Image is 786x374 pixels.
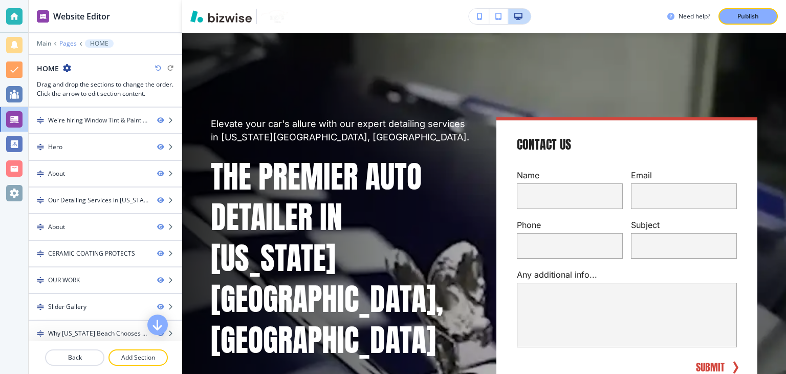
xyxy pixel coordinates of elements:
[631,170,737,181] p: Email
[517,137,571,153] h4: Contact Us
[29,294,182,320] div: DragSlider Gallery
[37,277,44,284] img: Drag
[37,303,44,310] img: Drag
[29,241,182,266] div: DragCERAMIC COATING PROTECTS
[46,353,103,362] p: Back
[37,223,44,231] img: Drag
[679,12,710,21] h3: Need help?
[29,214,182,240] div: DragAbout
[37,117,44,124] img: Drag
[90,40,108,47] p: HOME
[37,40,51,47] button: Main
[29,134,182,160] div: DragHero
[48,222,65,232] div: About
[85,39,114,48] button: HOME
[29,188,182,213] div: DragOur Detailing Services in [US_STATE][GEOGRAPHIC_DATA]
[37,63,59,74] h2: HOME
[110,353,167,362] p: Add Section
[29,108,182,133] div: DragWe're hiring Window Tint & Paint Protection Film Installers – apply now to join our team! Con...
[48,169,65,178] div: About
[211,117,472,144] p: Elevate your car's allure with our expert detailing services in [US_STATE][GEOGRAPHIC_DATA], [GEO...
[45,349,104,366] button: Back
[48,196,149,205] div: Our Detailing Services in Virginia Beach
[37,250,44,257] img: Drag
[48,142,62,152] div: Hero
[108,349,168,366] button: Add Section
[48,329,149,338] div: Why Virginia Beach Chooses Nu Image Detail
[261,10,289,23] img: Your Logo
[211,156,472,361] h1: THE PREMIER AUTO DETAILER IN [US_STATE][GEOGRAPHIC_DATA], [GEOGRAPHIC_DATA]
[37,143,44,151] img: Drag
[48,276,80,285] div: OUR WORK
[48,116,149,125] div: We're hiring Window Tint & Paint Protection Film Installers – apply now to join our team! Contact...
[718,8,778,25] button: Publish
[53,10,110,23] h2: Website Editor
[517,269,737,281] p: Any additional info...
[631,219,737,231] p: Subject
[37,197,44,204] img: Drag
[37,80,173,98] h3: Drag and drop the sections to change the order. Click the arrow to edit section content.
[48,302,86,311] div: Slider Gallery
[29,321,182,346] div: DragWhy [US_STATE] Beach Chooses Nu Image Detail
[517,219,623,231] p: Phone
[59,40,77,47] button: Pages
[29,267,182,293] div: DragOUR WORK
[48,249,135,258] div: CERAMIC COATING PROTECTS
[37,170,44,177] img: Drag
[37,10,49,23] img: editor icon
[190,10,252,23] img: Bizwise Logo
[37,330,44,337] img: Drag
[517,170,623,181] p: Name
[737,12,759,21] p: Publish
[29,161,182,186] div: DragAbout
